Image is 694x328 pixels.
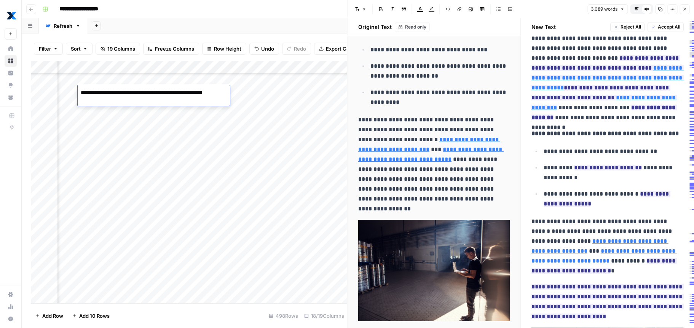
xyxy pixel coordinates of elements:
button: Reject All [610,22,644,32]
span: Add Row [42,312,63,320]
span: Sort [71,45,81,53]
button: Undo [249,43,279,55]
a: Usage [5,301,17,313]
span: Read only [405,24,426,30]
a: Refresh [39,18,87,33]
span: Add 10 Rows [79,312,110,320]
span: Filter [39,45,51,53]
span: Undo [261,45,274,53]
button: Freeze Columns [143,43,199,55]
span: Row Height [214,45,241,53]
span: Export CSV [326,45,353,53]
h2: New Text [531,23,556,31]
span: 19 Columns [107,45,135,53]
span: Accept All [657,24,680,30]
a: Browse [5,55,17,67]
a: Opportunities [5,79,17,91]
span: Reject All [620,24,641,30]
div: Refresh [54,22,72,30]
a: Your Data [5,91,17,103]
span: Redo [294,45,306,53]
img: MaintainX Logo [5,9,18,22]
button: Add Row [31,310,68,322]
a: Settings [5,288,17,301]
a: Home [5,43,17,55]
span: 3,089 words [591,6,617,13]
button: Filter [34,43,63,55]
button: Sort [66,43,93,55]
button: Add 10 Rows [68,310,114,322]
button: Help + Support [5,313,17,325]
button: Redo [282,43,311,55]
div: 18/19 Columns [301,310,347,322]
button: 3,089 words [587,4,628,14]
button: Row Height [202,43,246,55]
button: Workspace: MaintainX [5,6,17,25]
h2: Original Text [354,23,392,31]
button: 19 Columns [96,43,140,55]
button: Accept All [647,22,683,32]
div: 498 Rows [266,310,301,322]
button: Export CSV [314,43,358,55]
span: Freeze Columns [155,45,194,53]
a: Insights [5,67,17,79]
